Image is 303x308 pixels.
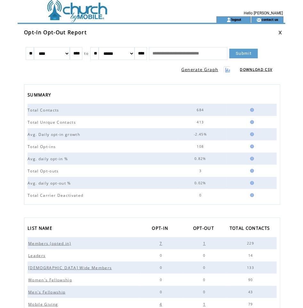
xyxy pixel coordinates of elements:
[248,108,254,112] img: help.gif
[28,277,74,283] span: Women`s Fellowship
[203,241,207,246] span: 1
[160,302,164,307] span: 4
[231,17,241,21] a: logout
[160,278,164,282] span: 0
[28,224,54,234] span: LIST NAME
[28,144,57,149] span: Total Opt-ins
[247,241,256,246] span: 229
[194,181,208,185] span: 0.02%
[199,169,203,173] span: 3
[203,265,207,270] span: 0
[197,108,206,112] span: 684
[226,17,231,22] img: account_icon.gif
[247,265,256,270] span: 133
[28,224,55,234] a: LIST NAME
[28,302,60,306] a: Mobile Giving
[159,302,164,306] a: 4
[28,277,74,282] a: Women`s Fellowship
[28,253,48,257] a: Leaders
[248,193,254,197] img: help.gif
[28,180,73,186] span: Avg. daily opt-out %
[152,224,170,234] span: OPT-IN
[28,132,82,137] span: Avg. Daily opt-in growth
[28,289,67,295] span: Men`s Fellowship
[203,253,207,258] span: 0
[28,253,47,258] span: Leaders
[28,241,73,245] a: Members (opted in)
[28,289,68,294] a: Men`s Fellowship
[28,241,73,246] span: Members (opted in)
[28,302,60,307] span: Mobile Giving
[181,67,218,72] a: Generate Graph
[28,156,70,162] span: Avg. daily opt-in %
[84,51,88,56] span: to
[203,302,207,307] span: 1
[229,49,258,58] a: Submit
[261,17,278,21] a: contact us
[248,253,255,258] span: 14
[28,90,53,101] span: SUMMARY
[248,181,254,185] img: help.gif
[194,132,209,137] span: -2.45%
[160,290,164,294] span: 0
[152,224,171,234] a: OPT-IN
[248,145,254,148] img: help.gif
[248,169,254,173] img: help.gif
[28,168,61,174] span: Total Opt-outs
[194,156,208,161] span: 0.82%
[197,144,206,149] span: 108
[203,290,207,294] span: 0
[244,11,283,15] span: Hello [PERSON_NAME]
[203,278,207,282] span: 0
[28,265,113,271] span: [DEMOGRAPHIC_DATA] Wide Members
[248,278,255,282] span: 90
[248,302,255,306] span: 79
[160,241,164,246] span: 7
[248,132,254,136] img: help.gif
[230,224,272,234] span: TOTAL CONTACTS
[248,157,254,161] img: help.gif
[248,120,254,124] img: help.gif
[257,17,261,22] img: contact_us_icon.gif
[24,29,87,36] span: Opt-In Opt-Out Report
[197,120,206,124] span: 413
[28,193,85,198] span: Total Carrier Deactivated
[240,67,273,72] a: DOWNLOAD CSV
[202,302,208,306] a: 1
[199,193,203,197] span: 0
[28,120,78,125] span: Total Unique Contacts
[193,224,216,234] span: OPT-OUT
[230,224,273,234] a: TOTAL CONTACTS
[202,241,208,245] a: 1
[28,107,61,113] span: Total Contacts
[248,290,255,294] span: 43
[160,265,164,270] span: 0
[160,253,164,258] span: 0
[193,224,217,234] a: OPT-OUT
[28,265,114,270] a: [DEMOGRAPHIC_DATA] Wide Members
[159,241,164,245] a: 7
